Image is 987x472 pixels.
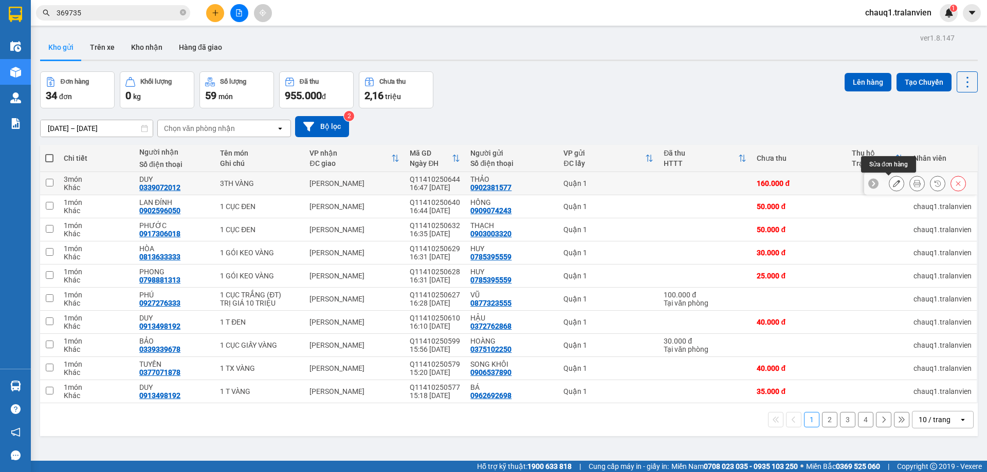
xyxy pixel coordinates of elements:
button: Tạo Chuyến [897,73,952,91]
button: Hàng đã giao [171,35,230,60]
div: Q11410250599 [410,337,460,345]
div: Khác [64,206,129,215]
div: 0798881313 [139,276,180,284]
div: ver 1.8.147 [920,32,955,44]
div: Quận 1 [563,295,653,303]
div: chauq1.tralanvien [913,249,972,257]
div: Tại văn phòng [664,345,746,353]
div: 30.000 đ [757,249,842,257]
div: 1 T ĐEN [220,318,299,326]
div: 15:20 [DATE] [410,368,460,376]
div: 15:56 [DATE] [410,345,460,353]
div: ĐC giao [309,159,391,167]
div: 0377071878 [139,368,180,376]
svg: open [276,124,284,133]
input: Select a date range. [41,120,153,137]
span: ⚪️ [800,464,803,468]
div: chauq1.tralanvien [913,295,972,303]
div: Quận 1 [563,225,653,234]
div: 100.000 đ [664,291,746,299]
span: search [43,9,50,16]
div: Khối lượng [140,78,172,85]
div: 40.000 đ [757,318,842,326]
button: Lên hàng [845,73,891,91]
div: TUYỀN [139,360,210,368]
div: 3 món [64,175,129,183]
input: Tìm tên, số ĐT hoặc mã đơn [57,7,178,18]
div: Người gửi [470,149,553,157]
span: caret-down [967,8,977,17]
div: [PERSON_NAME] [309,272,399,280]
div: 25.000 đ [757,272,842,280]
span: món [218,92,233,101]
div: 0902381577 [470,183,511,192]
div: 16:28 [DATE] [410,299,460,307]
div: [PERSON_NAME] [309,249,399,257]
span: đơn [59,92,72,101]
span: close-circle [180,8,186,18]
button: file-add [230,4,248,22]
div: 1 GÓI KEO VÀNG [220,249,299,257]
span: close-circle [180,9,186,15]
div: 0372762868 [470,322,511,330]
div: 1 CỤC TRẮNG (ĐT) [220,291,299,299]
sup: 2 [344,111,354,121]
span: notification [11,427,21,437]
div: 1 món [64,314,129,322]
span: kg [133,92,141,101]
button: 1 [804,412,819,427]
div: BẢO [139,337,210,345]
div: HUY [470,268,553,276]
div: 0906537890 [470,368,511,376]
div: HUY [470,244,553,253]
div: Sửa đơn hàng [861,156,916,173]
div: Khác [64,230,129,238]
div: 0917306018 [139,230,180,238]
div: Số điện thoại [470,159,553,167]
div: PHONG [139,268,210,276]
b: Trà Lan Viên [13,66,38,115]
div: 0962692698 [470,391,511,400]
div: Chưa thu [379,78,406,85]
span: Cung cấp máy in - giấy in: [589,461,669,472]
div: 1 TX VÀNG [220,364,299,372]
li: (c) 2017 [86,49,141,62]
div: 3TH VÀNG [220,179,299,187]
div: 0877323555 [470,299,511,307]
div: Q11410250628 [410,268,460,276]
th: Toggle SortBy [304,145,405,172]
div: Quận 1 [563,364,653,372]
div: SONG KHÔI [470,360,553,368]
div: 1 CỤC GIẤY VÀNG [220,341,299,349]
div: chauq1.tralanvien [913,341,972,349]
div: Khác [64,276,129,284]
div: Khác [64,253,129,261]
div: Đơn hàng [61,78,89,85]
div: Tại văn phòng [664,299,746,307]
span: message [11,450,21,460]
div: Q11410250579 [410,360,460,368]
span: đ [322,92,326,101]
div: 0902596050 [139,206,180,215]
button: Kho nhận [123,35,171,60]
div: chauq1.tralanvien [913,225,972,234]
div: Khác [64,368,129,376]
div: Khác [64,299,129,307]
img: warehouse-icon [10,41,21,52]
span: 34 [46,89,57,102]
div: Quận 1 [563,318,653,326]
div: 50.000 đ [757,225,842,234]
div: VP nhận [309,149,391,157]
div: Sửa đơn hàng [889,176,904,191]
div: Khác [64,183,129,192]
img: warehouse-icon [10,381,21,391]
div: [PERSON_NAME] [309,225,399,234]
div: 16:10 [DATE] [410,322,460,330]
div: TRỊ GIÁ 10 TRIỆU [220,299,299,307]
div: Quận 1 [563,249,653,257]
div: 16:35 [DATE] [410,230,460,238]
div: [PERSON_NAME] [309,364,399,372]
div: 40.000 đ [757,364,842,372]
div: Trạng thái [852,159,895,167]
span: copyright [930,463,937,470]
